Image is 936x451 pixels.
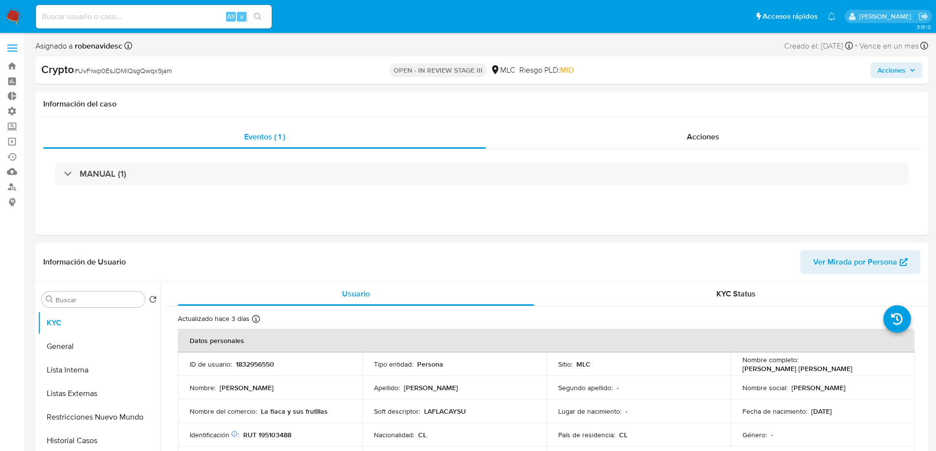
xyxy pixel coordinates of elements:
[490,65,515,76] div: MLC
[519,65,574,76] span: Riesgo PLD:
[424,407,466,416] p: LAFLACAYSU
[918,11,929,22] a: Salir
[178,314,250,323] p: Actualizado hace 3 días
[390,63,486,77] p: OPEN - IN REVIEW STAGE III
[38,382,161,405] button: Listas Externas
[619,430,627,439] p: CL
[46,295,54,303] button: Buscar
[374,407,420,416] p: Soft descriptor :
[41,61,74,77] b: Crypto
[560,64,574,76] span: MID
[38,405,161,429] button: Restricciones Nuevo Mundo
[56,295,141,304] input: Buscar
[36,10,272,23] input: Buscar usuario o caso...
[149,295,157,306] button: Volver al orden por defecto
[38,335,161,358] button: General
[190,383,216,392] p: Nombre :
[784,39,853,53] div: Creado el: [DATE]
[792,383,846,392] p: [PERSON_NAME]
[248,10,268,24] button: search-icon
[716,288,756,299] span: KYC Status
[35,41,122,52] span: Asignado a
[871,62,922,78] button: Acciones
[404,383,458,392] p: [PERSON_NAME]
[240,12,243,21] span: s
[73,40,122,52] b: robenavidesc
[878,62,906,78] span: Acciones
[576,360,591,369] p: MLC
[813,250,897,274] span: Ver Mirada por Persona
[80,168,126,179] h3: MANUAL (1)
[558,407,622,416] p: Lugar de nacimiento :
[43,257,126,267] h1: Información de Usuario
[227,12,235,21] span: Alt
[190,407,257,416] p: Nombre del comercio :
[244,131,285,142] span: Eventos ( 1 )
[742,355,798,364] p: Nombre completo :
[771,430,773,439] p: -
[800,250,920,274] button: Ver Mirada por Persona
[74,66,172,76] span: # UvFrwp0EsJDMiQsgQwqx9jam
[687,131,719,142] span: Acciones
[38,358,161,382] button: Lista Interna
[763,11,818,22] span: Accesos rápidos
[178,329,914,352] th: Datos personales
[617,383,619,392] p: -
[261,407,328,416] p: La flaca y sus frutillas
[243,430,291,439] p: RUT 195103488
[558,360,572,369] p: Sitio :
[625,407,627,416] p: -
[417,360,443,369] p: Persona
[38,311,161,335] button: KYC
[374,430,414,439] p: Nacionalidad :
[236,360,274,369] p: 1832956550
[55,162,908,185] div: MANUAL (1)
[43,99,920,109] h1: Información del caso
[190,430,239,439] p: Identificación :
[811,407,832,416] p: [DATE]
[342,288,370,299] span: Usuario
[742,430,767,439] p: Género :
[742,383,788,392] p: Nombre social :
[558,383,613,392] p: Segundo apellido :
[418,430,426,439] p: CL
[374,360,413,369] p: Tipo entidad :
[190,360,232,369] p: ID de usuario :
[558,430,615,439] p: País de residencia :
[827,12,836,21] a: Notificaciones
[855,39,857,53] span: -
[859,41,919,52] span: Vence en un mes
[220,383,274,392] p: [PERSON_NAME]
[742,407,807,416] p: Fecha de nacimiento :
[374,383,400,392] p: Apellido :
[742,364,852,373] p: [PERSON_NAME] [PERSON_NAME]
[859,12,915,21] p: nicolas.tyrkiel@mercadolibre.com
